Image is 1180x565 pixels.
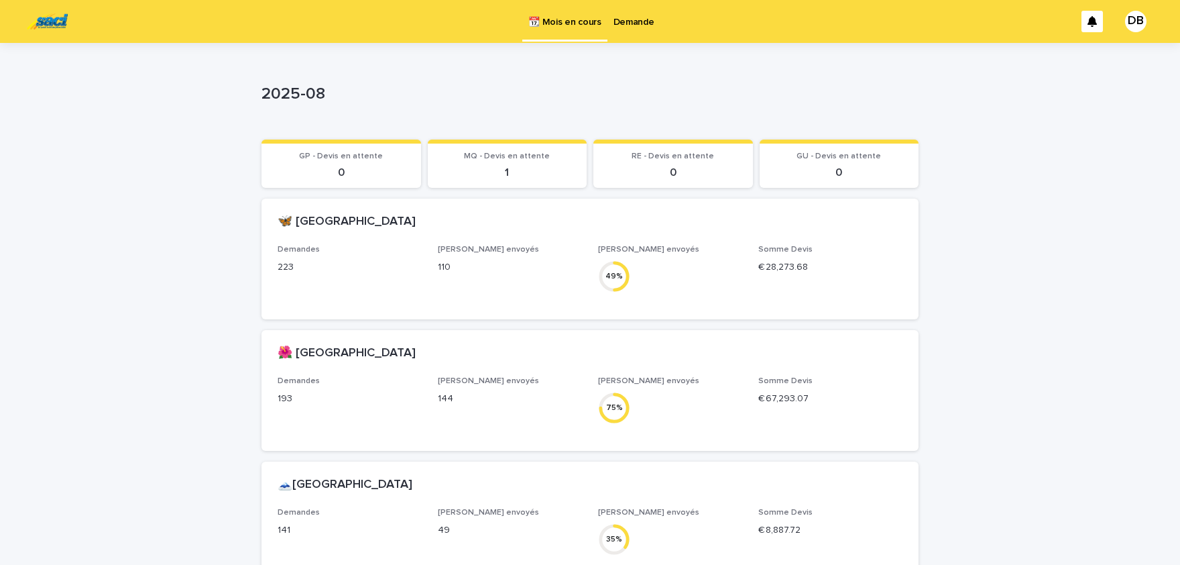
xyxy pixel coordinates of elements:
[758,392,902,406] p: € 67,293.07
[436,166,579,179] p: 1
[299,152,383,160] span: GP - Devis en attente
[598,377,699,385] span: [PERSON_NAME] envoyés
[27,8,68,35] img: UC29JcTLQ3GheANZ19ks
[1125,11,1146,32] div: DB
[758,509,813,517] span: Somme Devis
[438,392,582,406] p: 144
[598,269,630,283] div: 49 %
[278,509,320,517] span: Demandes
[278,478,412,493] h2: 🗻[GEOGRAPHIC_DATA]
[278,392,422,406] p: 193
[758,246,813,254] span: Somme Devis
[464,152,550,160] span: MQ - Devis en attente
[278,246,320,254] span: Demandes
[278,215,416,229] h2: 🦋 [GEOGRAPHIC_DATA]
[438,377,539,385] span: [PERSON_NAME] envoyés
[758,523,902,537] p: € 8,887.72
[438,246,539,254] span: [PERSON_NAME] envoyés
[632,152,714,160] span: RE - Devis en attente
[438,509,539,517] span: [PERSON_NAME] envoyés
[278,346,416,361] h2: 🌺 [GEOGRAPHIC_DATA]
[601,166,745,179] p: 0
[598,401,630,415] div: 75 %
[768,166,911,179] p: 0
[278,377,320,385] span: Demandes
[758,260,902,274] p: € 28,273.68
[278,260,422,274] p: 223
[598,532,630,546] div: 35 %
[438,523,582,537] p: 49
[270,166,413,179] p: 0
[598,509,699,517] span: [PERSON_NAME] envoyés
[758,377,813,385] span: Somme Devis
[796,152,881,160] span: GU - Devis en attente
[438,260,582,274] p: 110
[261,85,913,104] p: 2025-08
[598,246,699,254] span: [PERSON_NAME] envoyés
[278,523,422,537] p: 141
